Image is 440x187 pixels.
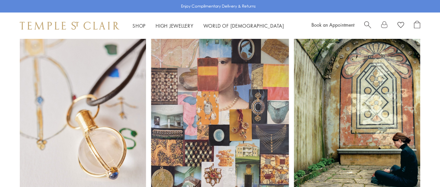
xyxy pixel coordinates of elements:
p: Enjoy Complimentary Delivery & Returns [181,3,256,10]
a: Book an Appointment [311,21,354,28]
a: Search [364,21,371,31]
a: ShopShop [132,22,146,29]
nav: Main navigation [132,22,284,30]
a: Open Shopping Bag [414,21,420,31]
img: Temple St. Clair [20,22,119,30]
a: High JewelleryHigh Jewellery [156,22,193,29]
a: View Wishlist [397,21,404,31]
a: World of [DEMOGRAPHIC_DATA]World of [DEMOGRAPHIC_DATA] [203,22,284,29]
